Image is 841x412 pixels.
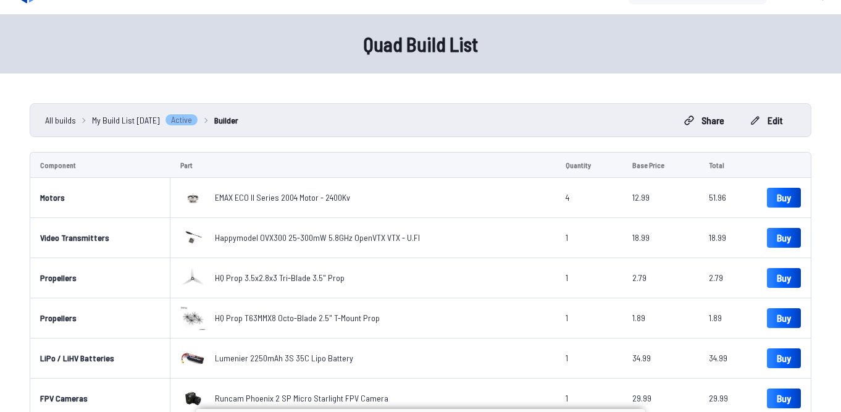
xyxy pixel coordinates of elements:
td: Total [699,152,757,178]
span: My Build List [DATE] [92,114,160,127]
img: image [180,266,205,290]
a: Video Transmitters [40,232,109,243]
span: 1 [566,313,568,323]
a: Buy [767,228,801,248]
span: HQ Prop T63MMX8 Octo-Blade 2.5" T-Mount Prop [215,313,380,323]
span: 1 [566,232,568,243]
span: HQ Prop 3.5x2.8x3 Tri-Blade 3.5" Prop [215,272,345,283]
span: Active [165,114,198,126]
a: Propellers [40,313,77,323]
td: 34.99 [622,338,700,379]
a: Buy [767,389,801,408]
td: 12.99 [622,178,700,218]
td: Component [30,152,170,178]
a: Builder [214,114,238,127]
td: 18.99 [699,218,757,258]
a: FPV Cameras [40,393,88,403]
img: image [180,386,205,411]
a: Buy [767,188,801,208]
a: Motors [40,192,65,203]
button: Share [674,111,735,130]
span: Happymodel OVX300 25-300mW 5.8GHz OpenVTX VTX - U.Fl [215,232,420,243]
a: Buy [767,348,801,368]
span: EMAX ECO II Series 2004 Motor - 2400Kv [215,192,350,203]
img: image [180,306,205,330]
a: EMAX ECO II Series 2004 Motor - 2400Kv [215,191,350,204]
a: LiPo / LiHV Batteries [40,353,114,363]
a: Buy [767,308,801,328]
td: 34.99 [699,338,757,379]
a: Lumenier 2250mAh 3S 35C Lipo Battery [215,352,353,364]
img: image [180,225,205,250]
a: Happymodel OVX300 25-300mW 5.8GHz OpenVTX VTX - U.Fl [215,232,420,244]
a: Runcam Phoenix 2 SP Micro Starlight FPV Camera [215,392,388,405]
td: Base Price [622,152,700,178]
td: 2.79 [622,258,700,298]
a: Buy [767,268,801,288]
td: 51.96 [699,178,757,218]
span: 4 [566,192,569,203]
a: Propellers [40,272,77,283]
button: Edit [740,111,793,130]
td: 2.79 [699,258,757,298]
span: 1 [566,272,568,283]
td: 1.89 [622,298,700,338]
td: Part [170,152,555,178]
h1: Quad Build List [25,29,816,59]
td: 18.99 [622,218,700,258]
span: 1 [566,393,568,403]
a: HQ Prop 3.5x2.8x3 Tri-Blade 3.5" Prop [215,272,345,284]
a: All builds [45,114,76,127]
span: Lumenier 2250mAh 3S 35C Lipo Battery [215,353,353,363]
span: 1 [566,353,568,363]
img: image [180,346,205,371]
td: 1.89 [699,298,757,338]
a: HQ Prop T63MMX8 Octo-Blade 2.5" T-Mount Prop [215,312,380,324]
a: My Build List [DATE]Active [92,114,198,127]
span: Runcam Phoenix 2 SP Micro Starlight FPV Camera [215,393,388,403]
td: Quantity [556,152,622,178]
img: image [180,185,205,210]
